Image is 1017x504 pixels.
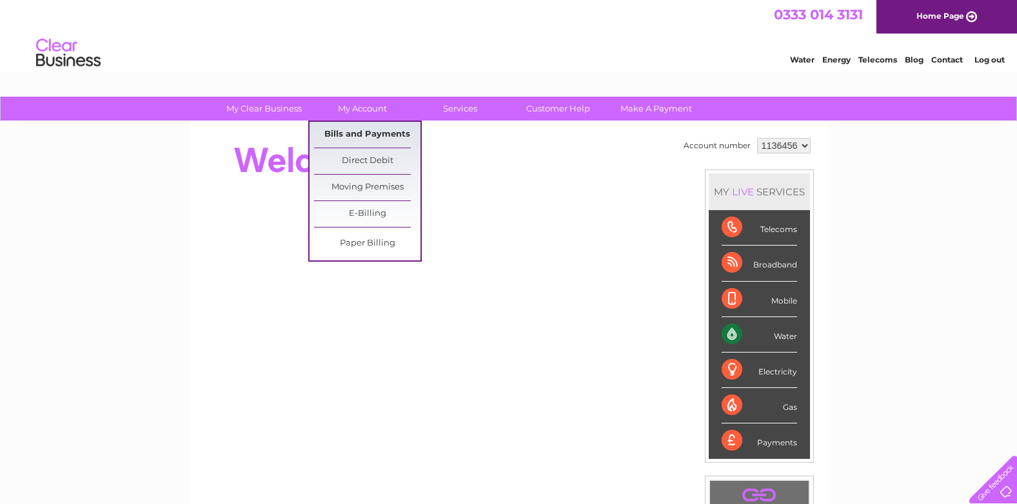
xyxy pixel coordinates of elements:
[722,388,797,423] div: Gas
[709,173,810,210] div: MY SERVICES
[407,97,513,121] a: Services
[204,7,814,63] div: Clear Business is a trading name of Verastar Limited (registered in [GEOGRAPHIC_DATA] No. 3667643...
[974,55,1005,64] a: Log out
[505,97,611,121] a: Customer Help
[858,55,897,64] a: Telecoms
[722,246,797,281] div: Broadband
[314,231,420,257] a: Paper Billing
[314,175,420,200] a: Moving Premises
[722,423,797,458] div: Payments
[905,55,923,64] a: Blog
[722,282,797,317] div: Mobile
[35,34,101,73] img: logo.png
[309,97,415,121] a: My Account
[314,201,420,227] a: E-Billing
[314,148,420,174] a: Direct Debit
[314,122,420,148] a: Bills and Payments
[729,186,756,198] div: LIVE
[822,55,851,64] a: Energy
[790,55,815,64] a: Water
[722,353,797,388] div: Electricity
[722,210,797,246] div: Telecoms
[774,6,863,23] a: 0333 014 3131
[722,317,797,353] div: Water
[680,135,754,157] td: Account number
[603,97,709,121] a: Make A Payment
[931,55,963,64] a: Contact
[211,97,317,121] a: My Clear Business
